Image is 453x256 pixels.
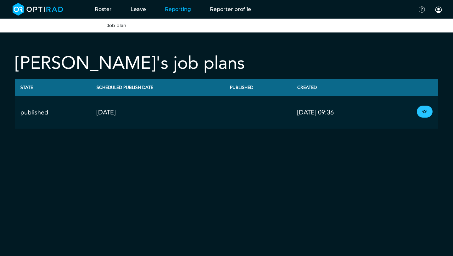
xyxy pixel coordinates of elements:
[15,96,91,129] td: published
[91,96,225,129] td: [DATE]
[225,79,292,96] th: Published
[107,23,126,28] a: Job plan
[292,79,385,96] th: Created
[292,96,385,129] td: [DATE] 09:36
[15,53,245,74] h2: [PERSON_NAME]'s job plans
[13,3,63,16] img: brand-opti-rad-logos-blue-and-white-d2f68631ba2948856bd03f2d395fb146ddc8fb01b4b6e9315ea85fa773367...
[15,79,91,96] th: State
[91,79,225,96] th: Scheduled Publish Date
